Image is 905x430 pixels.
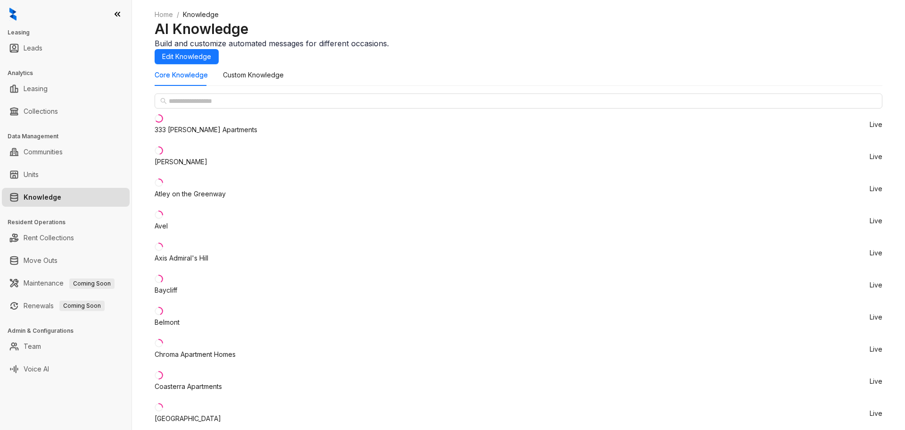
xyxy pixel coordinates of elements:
[2,296,130,315] li: Renewals
[8,28,132,37] h3: Leasing
[9,8,16,21] img: logo
[155,20,882,38] h2: AI Knowledge
[2,188,130,207] li: Knowledge
[24,188,61,207] a: Knowledge
[2,143,130,161] li: Communities
[2,79,130,98] li: Leasing
[24,360,49,379] a: Voice AI
[2,165,130,184] li: Units
[177,9,179,20] li: /
[24,79,48,98] a: Leasing
[155,285,177,295] div: Baycliff
[59,301,105,311] span: Coming Soon
[183,10,219,18] span: Knowledge
[870,250,882,256] span: Live
[870,378,882,385] span: Live
[24,143,63,161] a: Communities
[155,221,168,231] div: Avel
[2,39,130,58] li: Leads
[155,381,222,392] div: Coasterra Apartments
[870,282,882,288] span: Live
[160,98,167,104] span: search
[155,157,207,167] div: [PERSON_NAME]
[155,189,226,199] div: Atley on the Greenway
[155,253,208,263] div: Axis Admiral's Hill
[2,251,130,270] li: Move Outs
[2,228,130,247] li: Rent Collections
[24,251,58,270] a: Move Outs
[8,132,132,141] h3: Data Management
[2,274,130,293] li: Maintenance
[155,49,219,64] button: Edit Knowledge
[870,314,882,320] span: Live
[155,413,221,424] div: [GEOGRAPHIC_DATA]
[2,360,130,379] li: Voice AI
[24,39,42,58] a: Leads
[69,278,115,289] span: Coming Soon
[24,296,105,315] a: RenewalsComing Soon
[870,121,882,128] span: Live
[24,228,74,247] a: Rent Collections
[870,218,882,224] span: Live
[870,153,882,160] span: Live
[8,218,132,227] h3: Resident Operations
[153,9,175,20] a: Home
[24,337,41,356] a: Team
[2,102,130,121] li: Collections
[2,337,130,356] li: Team
[223,70,284,80] div: Custom Knowledge
[8,69,132,77] h3: Analytics
[870,410,882,417] span: Live
[8,327,132,335] h3: Admin & Configurations
[155,125,257,135] div: 333 [PERSON_NAME] Apartments
[24,102,58,121] a: Collections
[155,70,208,80] div: Core Knowledge
[870,346,882,353] span: Live
[870,185,882,192] span: Live
[162,51,211,62] span: Edit Knowledge
[24,165,39,184] a: Units
[155,349,236,360] div: Chroma Apartment Homes
[155,38,882,49] div: Build and customize automated messages for different occasions.
[155,317,180,328] div: Belmont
